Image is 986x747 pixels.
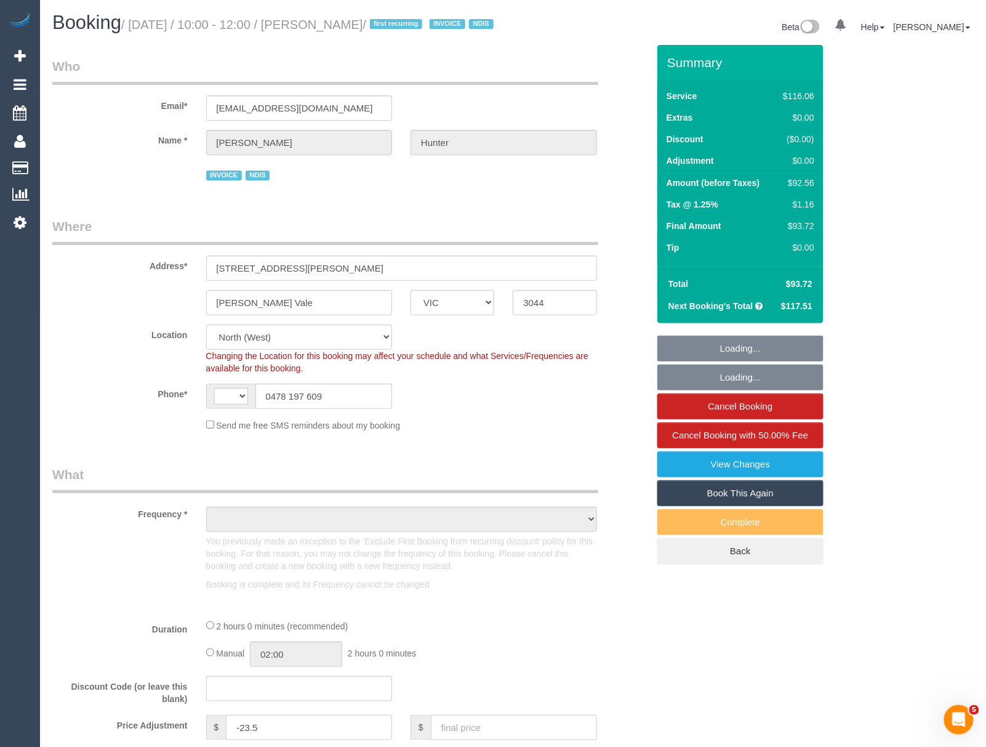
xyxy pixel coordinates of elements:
span: Cancel Booking with 50.00% Fee [673,430,809,440]
span: 5 [969,705,979,715]
img: Automaid Logo [7,12,32,30]
span: INVOICE [206,171,242,180]
label: Price Adjustment [43,715,197,732]
label: Duration [43,619,197,636]
div: $116.06 [779,90,814,102]
label: Location [43,325,197,341]
span: $117.51 [781,301,812,311]
div: $92.56 [779,177,814,189]
label: Amount (before Taxes) [667,177,760,189]
a: Cancel Booking [657,394,824,419]
a: Book This Again [657,480,824,506]
label: Final Amount [667,220,721,232]
h3: Summary [667,55,817,70]
input: Last Name* [411,130,597,155]
img: New interface [800,20,820,36]
div: $93.72 [779,220,814,232]
span: Manual [216,648,244,658]
label: Email* [43,95,197,112]
span: Send me free SMS reminders about my booking [216,421,400,430]
strong: Next Booking's Total [668,301,753,311]
div: $0.00 [779,155,814,167]
input: Post Code* [513,290,596,315]
small: / [DATE] / 10:00 - 12:00 / [PERSON_NAME] [121,18,497,31]
label: Extras [667,111,693,124]
strong: Total [668,279,688,289]
input: final price [431,715,597,740]
label: Frequency * [43,504,197,520]
legend: Where [52,217,598,245]
div: $1.16 [779,198,814,211]
span: NDIS [246,171,270,180]
label: Phone* [43,384,197,400]
span: NDIS [469,19,493,29]
input: First Name* [206,130,393,155]
div: ($0.00) [779,133,814,145]
a: [PERSON_NAME] [894,22,971,32]
span: / [363,18,497,31]
iframe: Intercom live chat [944,705,974,735]
span: $ [411,715,431,740]
label: Adjustment [667,155,714,167]
span: $ [206,715,226,740]
a: Help [861,22,885,32]
p: Booking is complete and its Frequency cannot be changed [206,578,597,591]
div: $0.00 [779,241,814,254]
legend: Who [52,57,598,85]
legend: What [52,466,598,493]
span: 2 hours 0 minutes [348,648,416,658]
label: Address* [43,256,197,272]
span: INVOICE [430,19,465,29]
label: Tax @ 1.25% [667,198,718,211]
a: View Changes [657,451,824,477]
span: first recurring [370,19,422,29]
span: $93.72 [786,279,812,289]
input: Email* [206,95,393,121]
label: Discount [667,133,703,145]
a: Beta [782,22,820,32]
span: Changing the Location for this booking may affect your schedule and what Services/Frequencies are... [206,351,589,373]
label: Tip [667,241,679,254]
p: You previously made an exception to the 'Exclude First Booking from recurring discount' policy fo... [206,535,597,572]
input: Phone* [255,384,393,409]
label: Discount Code (or leave this blank) [43,676,197,705]
input: Suburb* [206,290,393,315]
label: Name * [43,130,197,147]
a: Back [657,538,824,564]
span: Booking [52,12,121,33]
a: Cancel Booking with 50.00% Fee [657,422,824,448]
span: 2 hours 0 minutes (recommended) [216,621,348,631]
div: $0.00 [779,111,814,124]
label: Service [667,90,697,102]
